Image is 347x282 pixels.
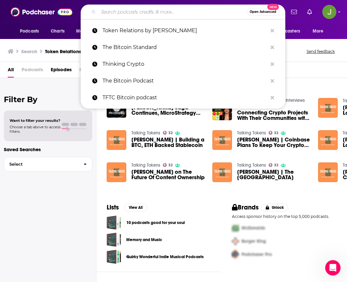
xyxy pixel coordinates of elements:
[107,203,119,211] h2: Lists
[22,64,43,78] span: Podcasts
[242,225,265,231] span: McDonalds
[265,25,309,37] button: open menu
[313,27,324,36] span: More
[318,130,338,150] img: Michael Kong on Sonic Labs’ Big Bet on Airdrop & Mainnet Launch
[274,164,278,167] span: 32
[4,162,78,166] span: Select
[10,125,60,134] span: Choose a tab above to access filters.
[237,137,310,148] a: Philip Martin | Coinbase Plans To Keep Your Crypto Safe
[131,105,205,116] span: [PERSON_NAME] Saga Continues, MicroStrategy Playbook Accelerates, [PERSON_NAME] Launch with [PERS...
[126,236,162,243] a: Memory and Music
[11,6,72,18] img: Podchaser - Follow, Share and Rate Podcasts
[81,39,285,56] a: The Bitcoin Standard
[51,64,72,78] a: Episodes
[131,169,205,180] a: Yat Siu on The Future Of Content Ownership
[237,169,310,180] a: Ben Rubin | The New Digital Town Square
[21,48,37,54] h3: Search
[322,5,336,19] button: Show profile menu
[318,162,338,182] img: Deana Burke | Making Crypto Easy To Understand
[242,252,272,257] span: Podchaser Pro
[102,56,267,73] p: Thinking Crypto
[237,130,266,136] a: Talking Tokens
[10,118,60,123] span: Want to filter your results?
[98,7,247,17] input: Search podcasts, credits, & more...
[237,110,310,121] a: Connecting Crypto Projects With Their Communities with Jacquelyn Melinek
[232,203,259,211] h2: Brands
[107,162,126,182] img: Yat Siu on The Future Of Content Ownership
[107,249,121,264] span: Quirky Wonderful Indie Musical Podcasts
[212,130,232,150] img: Philip Martin | Coinbase Plans To Keep Your Crypto Safe
[269,131,279,135] a: 32
[267,4,279,10] span: New
[107,203,147,211] a: ListsView All
[81,5,285,19] div: Search podcasts, credits, & more...
[107,215,121,230] a: 10 podcasts good for your soul
[131,169,205,180] span: [PERSON_NAME] on The Future Of Content Ownership
[51,27,65,36] span: Charts
[232,214,337,219] p: Access sponsor history on the top 5,000 podcasts.
[47,25,68,37] a: Charts
[81,56,285,73] a: Thinking Crypto
[102,89,267,106] p: TFTC Bitcoin podcast
[4,146,92,152] p: Saved Searches
[131,162,160,168] a: Talking Tokens
[322,5,336,19] img: User Profile
[247,8,279,16] button: Open AdvancedNew
[107,130,126,150] img: Guy Young | Building a BTC, ETH Backed Stablecoin
[237,110,310,121] span: Connecting Crypto Projects With Their Communities with [PERSON_NAME]
[131,137,205,148] a: Guy Young | Building a BTC, ETH Backed Stablecoin
[163,131,173,135] a: 32
[212,101,232,120] img: Connecting Crypto Projects With Their Communities with Jacquelyn Melinek
[242,238,266,244] span: Burger King
[322,5,336,19] span: Logged in as jon47193
[126,253,204,260] a: Quirky Wonderful Indie Musical Podcasts
[81,89,285,106] a: TFTC Bitcoin podcast
[45,48,128,54] h3: Token Relations by [PERSON_NAME]
[131,130,160,136] a: Talking Tokens
[212,162,232,182] img: Ben Rubin | The New Digital Town Square
[72,25,107,37] button: open menu
[107,232,121,247] a: Memory and Music
[102,22,267,39] p: Token Relations by Jacquelyn Melinek
[261,204,289,211] button: Unlock
[237,137,310,148] span: [PERSON_NAME] | Coinbase Plans To Keep Your Crypto Safe
[250,10,276,14] span: Open Advanced
[131,105,205,116] a: James Wynn Saga Continues, MicroStrategy Playbook Accelerates, Loudio Token Launch with Stephen o...
[229,248,242,261] img: Third Pro Logo
[168,131,173,134] span: 32
[229,235,242,248] img: Second Pro Logo
[102,39,267,56] p: The Bitcoin Standard
[81,22,285,39] a: Token Relations by [PERSON_NAME]
[131,137,205,148] span: [PERSON_NAME] | Building a BTC, ETH Backed Stablecoin
[4,157,92,171] button: Select
[318,98,338,118] img: Anthony Pompliano | Launching Token Relations: A Breakdown of Why We Created This
[237,162,266,168] a: Talking Tokens
[269,163,279,167] a: 32
[102,73,267,89] p: The Bitcoin Podcast
[168,164,173,167] span: 32
[81,73,285,89] a: The Bitcoin Podcast
[325,260,341,276] iframe: Intercom live chat
[305,49,337,54] button: Send feedback
[237,169,310,180] span: [PERSON_NAME] | The [GEOGRAPHIC_DATA]
[305,6,315,17] a: Show notifications dropdown
[274,131,278,134] span: 32
[15,25,47,37] button: open menu
[20,27,39,36] span: Podcasts
[229,221,242,235] img: First Pro Logo
[79,64,101,78] span: Networks
[76,27,99,36] span: Monitoring
[8,64,14,78] a: All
